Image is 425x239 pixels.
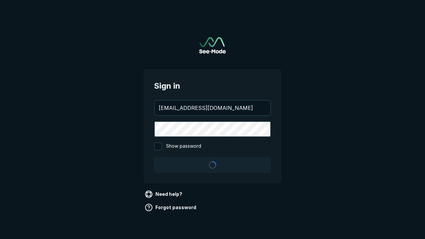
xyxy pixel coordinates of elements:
img: See-Mode Logo [199,37,226,53]
span: Show password [166,142,201,150]
input: your@email.com [155,101,270,115]
a: Forgot password [143,202,199,213]
a: Go to sign in [199,37,226,53]
a: Need help? [143,189,185,199]
span: Sign in [154,80,271,92]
